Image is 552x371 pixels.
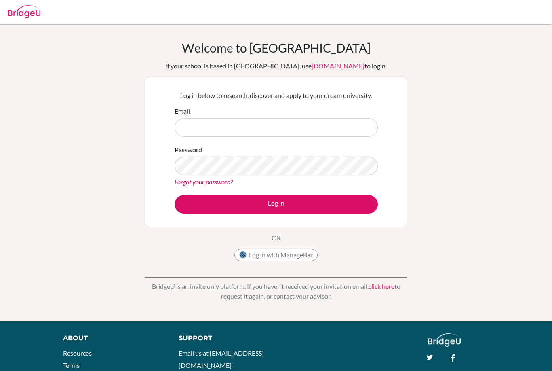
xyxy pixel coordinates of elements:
[63,361,80,369] a: Terms
[428,333,461,347] img: logo_white@2x-f4f0deed5e89b7ecb1c2cc34c3e3d731f90f0f143d5ea2071677605dd97b5244.png
[179,349,264,369] a: Email us at [EMAIL_ADDRESS][DOMAIN_NAME]
[145,282,407,301] p: BridgeU is an invite only platform. If you haven’t received your invitation email, to request it ...
[272,233,281,243] p: OR
[63,349,92,357] a: Resources
[175,145,202,155] label: Password
[312,62,364,70] a: [DOMAIN_NAME]
[234,249,318,261] button: Log in with ManageBac
[175,178,233,186] a: Forgot your password?
[182,40,371,55] h1: Welcome to [GEOGRAPHIC_DATA]
[165,61,387,71] div: If your school is based in [GEOGRAPHIC_DATA], use to login.
[175,91,378,100] p: Log in below to research, discover and apply to your dream university.
[175,106,190,116] label: Email
[369,282,394,290] a: click here
[8,5,40,18] img: Bridge-U
[63,333,160,343] div: About
[175,195,378,214] button: Log in
[179,333,268,343] div: Support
